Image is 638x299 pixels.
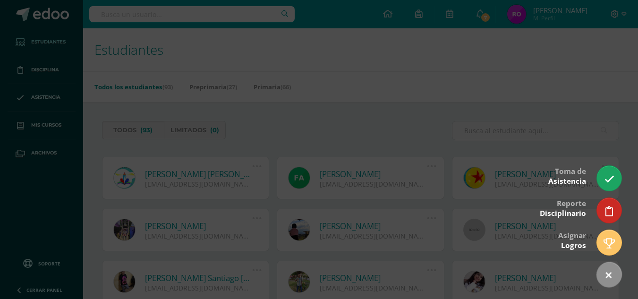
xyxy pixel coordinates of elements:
span: Logros [561,240,586,250]
div: Toma de [548,160,586,191]
div: Asignar [558,224,586,255]
span: Disciplinario [540,208,586,218]
div: Reporte [540,192,586,223]
span: Asistencia [548,176,586,186]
